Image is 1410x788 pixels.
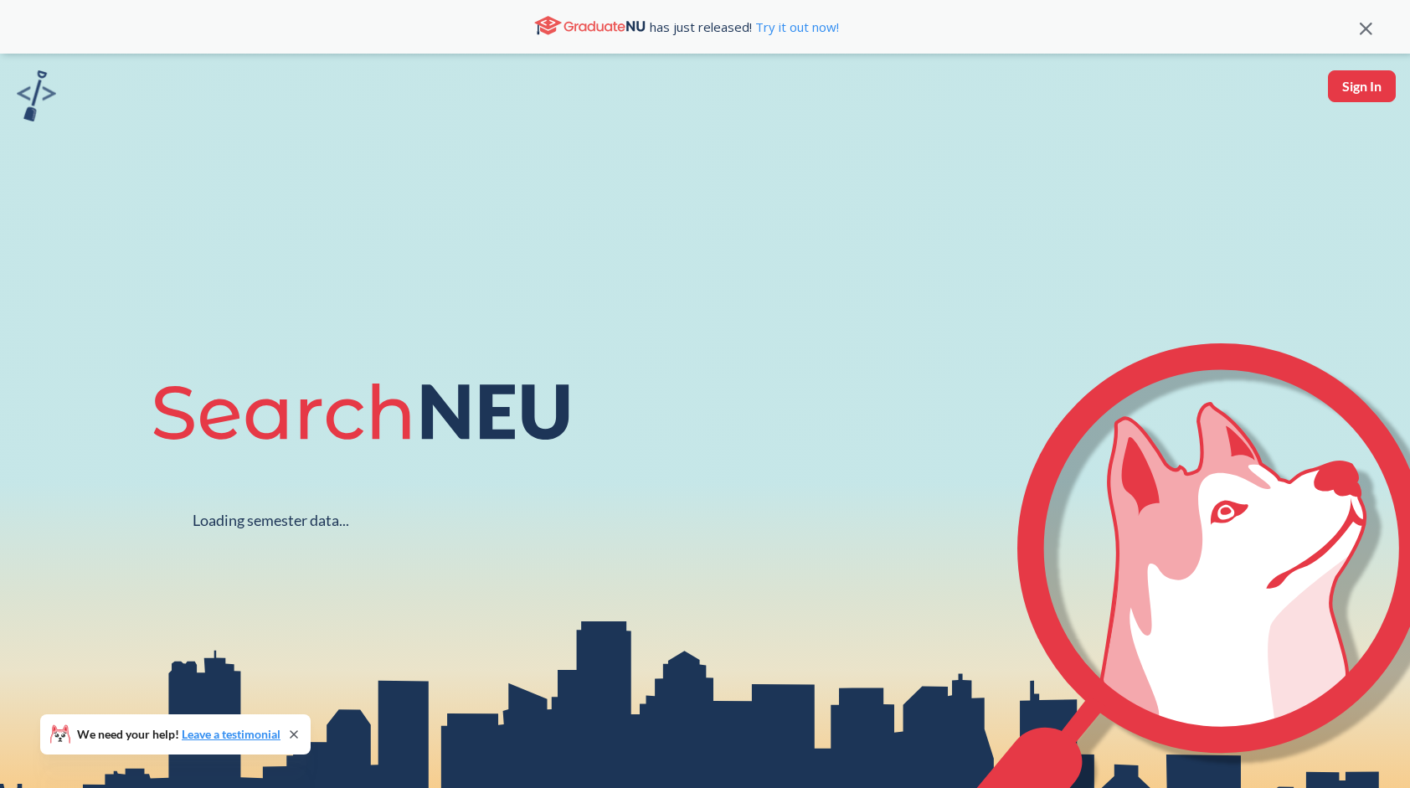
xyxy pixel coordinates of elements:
[17,70,56,121] img: sandbox logo
[1328,70,1396,102] button: Sign In
[77,729,280,740] span: We need your help!
[193,511,349,530] div: Loading semester data...
[17,70,56,126] a: sandbox logo
[752,18,839,35] a: Try it out now!
[182,727,280,741] a: Leave a testimonial
[650,18,839,36] span: has just released!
